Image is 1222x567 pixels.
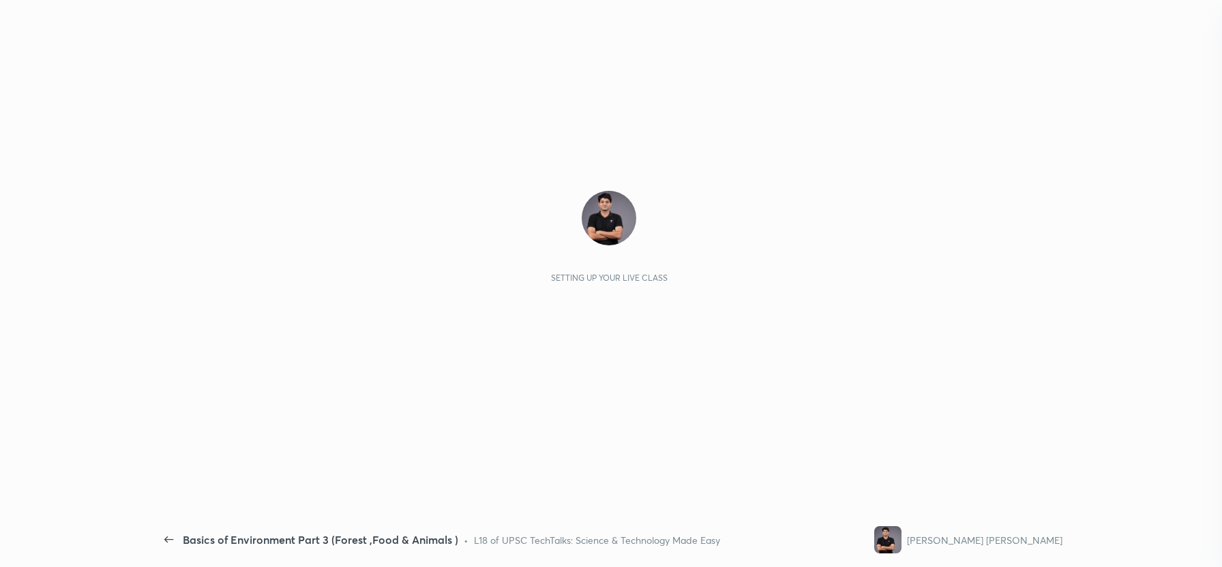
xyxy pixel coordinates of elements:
div: Setting up your live class [551,273,668,283]
img: f845d9891ff2455a9541dbd0ff7792b6.jpg [874,526,901,553]
div: [PERSON_NAME] [PERSON_NAME] [907,533,1062,547]
div: Basics of Environment Part 3 (Forest ,Food & Animals ) [183,532,458,548]
img: f845d9891ff2455a9541dbd0ff7792b6.jpg [582,191,636,245]
div: L18 of UPSC TechTalks: Science & Technology Made Easy [474,533,720,547]
div: • [464,533,468,547]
